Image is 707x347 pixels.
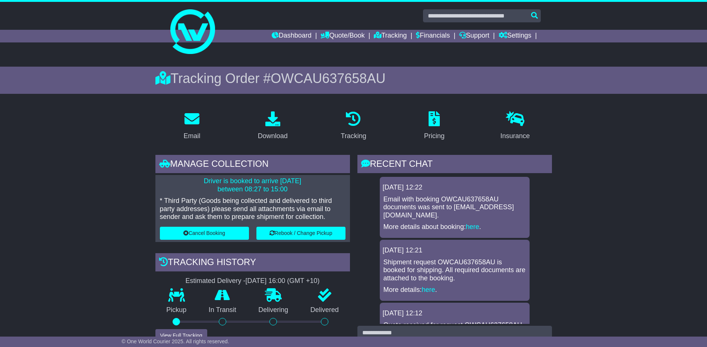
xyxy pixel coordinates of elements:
a: Financials [416,30,450,42]
div: Pricing [424,131,445,141]
a: Settings [499,30,531,42]
button: View Full Tracking [155,329,207,342]
p: Email with booking OWCAU637658AU documents was sent to [EMAIL_ADDRESS][DOMAIN_NAME]. [384,195,526,220]
div: Manage collection [155,155,350,175]
p: Shipment request OWCAU637658AU is booked for shipping. All required documents are attached to the... [384,258,526,283]
a: Quote/Book [321,30,364,42]
button: Rebook / Change Pickup [256,227,345,240]
p: Delivered [299,306,350,314]
p: Driver is booked to arrive [DATE] between 08:27 to 15:00 [160,177,345,193]
div: Email [183,131,200,141]
a: Download [253,109,293,144]
div: [DATE] 12:21 [383,246,527,255]
p: More details: . [384,286,526,294]
p: In Transit [198,306,247,314]
div: Tracking [341,131,366,141]
div: [DATE] 12:22 [383,184,527,192]
span: OWCAU637658AU [271,71,385,86]
a: Tracking [374,30,407,42]
p: * Third Party (Goods being collected and delivered to third party addresses) please send all atta... [160,197,345,221]
div: Insurance [501,131,530,141]
div: [DATE] 16:00 (GMT +10) [246,277,320,285]
a: Insurance [496,109,535,144]
p: Quote received for request OWCAU637658AU. [384,321,526,330]
p: Delivering [247,306,300,314]
div: Tracking history [155,253,350,273]
a: here [466,223,479,230]
div: Estimated Delivery - [155,277,350,285]
p: More details about booking: . [384,223,526,231]
div: Download [258,131,288,141]
a: Support [459,30,489,42]
button: Cancel Booking [160,227,249,240]
a: Tracking [336,109,371,144]
p: Pickup [155,306,198,314]
div: RECENT CHAT [357,155,552,175]
div: Tracking Order # [155,70,552,86]
a: Dashboard [272,30,312,42]
div: [DATE] 12:12 [383,309,527,318]
a: Email [179,109,205,144]
a: Pricing [419,109,449,144]
span: © One World Courier 2025. All rights reserved. [121,338,229,344]
a: here [422,286,435,293]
